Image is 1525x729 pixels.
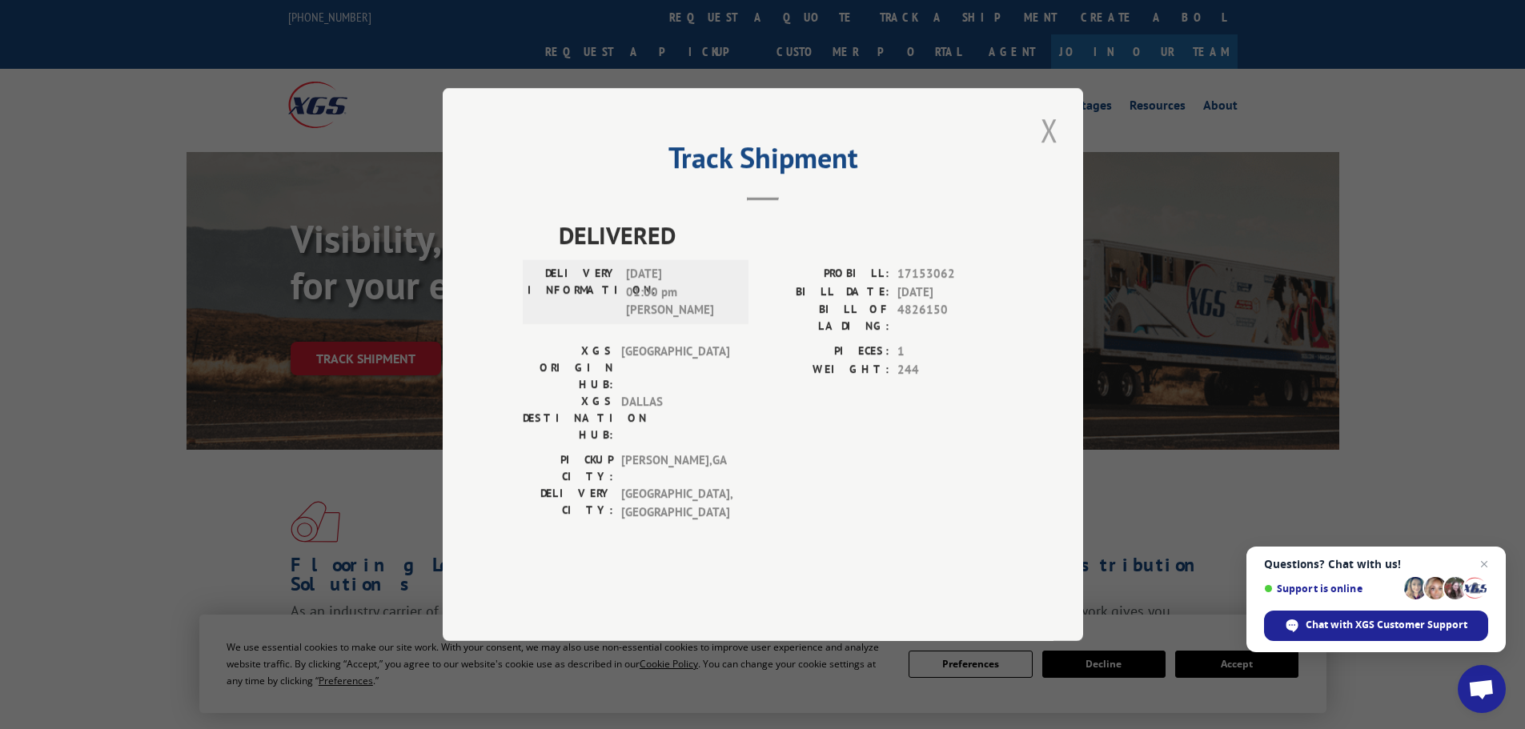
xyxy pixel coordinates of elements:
[763,361,889,379] label: WEIGHT:
[559,217,1003,253] span: DELIVERED
[763,283,889,302] label: BILL DATE:
[528,265,618,319] label: DELIVERY INFORMATION:
[763,301,889,334] label: BILL OF LADING:
[523,485,613,521] label: DELIVERY CITY:
[1458,665,1506,713] a: Open chat
[621,342,729,393] span: [GEOGRAPHIC_DATA]
[621,393,729,443] span: DALLAS
[1264,558,1488,571] span: Questions? Chat with us!
[626,265,734,319] span: [DATE] 01:00 pm [PERSON_NAME]
[897,301,1003,334] span: 4826150
[1036,108,1063,152] button: Close modal
[523,146,1003,177] h2: Track Shipment
[763,265,889,283] label: PROBILL:
[897,342,1003,361] span: 1
[763,342,889,361] label: PIECES:
[1306,618,1467,632] span: Chat with XGS Customer Support
[523,393,613,443] label: XGS DESTINATION HUB:
[523,342,613,393] label: XGS ORIGIN HUB:
[1264,583,1399,595] span: Support is online
[523,451,613,485] label: PICKUP CITY:
[897,361,1003,379] span: 244
[1264,611,1488,641] span: Chat with XGS Customer Support
[897,283,1003,302] span: [DATE]
[897,265,1003,283] span: 17153062
[621,451,729,485] span: [PERSON_NAME] , GA
[621,485,729,521] span: [GEOGRAPHIC_DATA] , [GEOGRAPHIC_DATA]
